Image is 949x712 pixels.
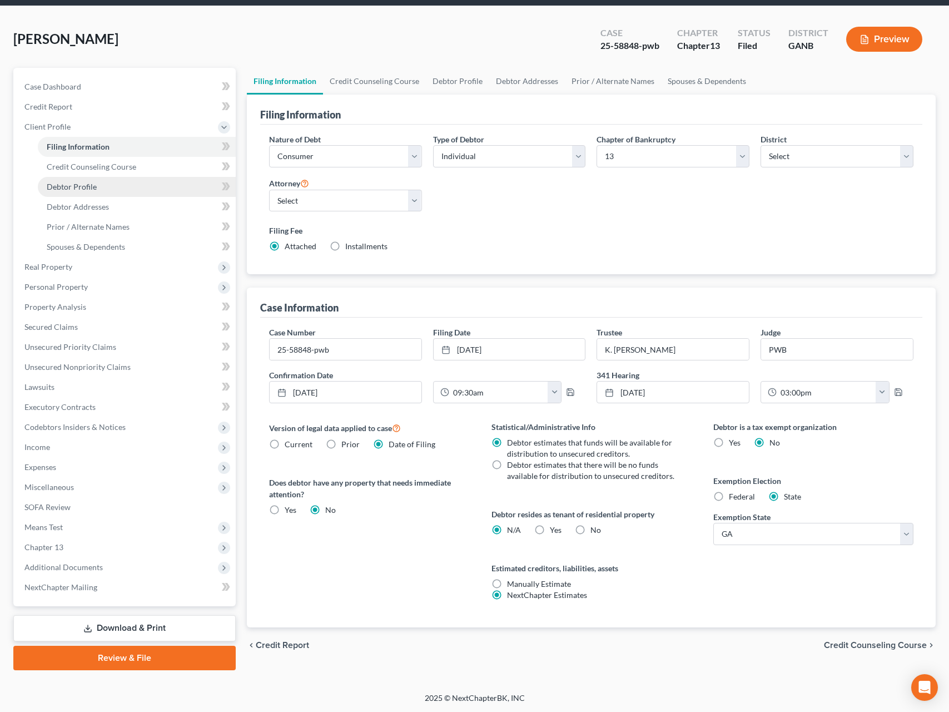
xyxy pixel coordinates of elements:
[247,641,256,650] i: chevron_left
[16,577,236,597] a: NextChapter Mailing
[24,542,63,552] span: Chapter 13
[597,327,622,338] label: Trustee
[13,646,236,670] a: Review & File
[713,475,913,487] label: Exemption Election
[24,402,96,412] span: Executory Contracts
[761,339,913,360] input: --
[738,27,771,39] div: Status
[16,497,236,517] a: SOFA Review
[24,522,63,532] span: Means Test
[24,262,72,271] span: Real Property
[761,327,781,338] label: Judge
[713,511,771,523] label: Exemption State
[285,241,316,251] span: Attached
[24,102,72,111] span: Credit Report
[591,369,919,381] label: 341 Hearing
[24,122,71,131] span: Client Profile
[16,97,236,117] a: Credit Report
[345,241,387,251] span: Installments
[491,421,692,433] label: Statistical/Administrative Info
[38,177,236,197] a: Debtor Profile
[16,317,236,337] a: Secured Claims
[323,68,426,95] a: Credit Counseling Course
[600,27,659,39] div: Case
[38,217,236,237] a: Prior / Alternate Names
[325,505,336,515] span: No
[738,39,771,52] div: Filed
[16,297,236,317] a: Property Analysis
[911,674,938,701] div: Open Intercom Messenger
[260,108,341,121] div: Filing Information
[270,382,421,403] a: [DATE]
[24,502,71,512] span: SOFA Review
[24,302,86,311] span: Property Analysis
[507,438,672,458] span: Debtor estimates that funds will be available for distribution to unsecured creditors.
[777,382,876,403] input: -- : --
[24,562,103,572] span: Additional Documents
[47,202,109,211] span: Debtor Addresses
[449,382,549,403] input: -- : --
[24,442,50,452] span: Income
[489,68,565,95] a: Debtor Addresses
[38,137,236,157] a: Filing Information
[16,337,236,357] a: Unsecured Priority Claims
[269,421,469,434] label: Version of legal data applied to case
[24,322,78,332] span: Secured Claims
[784,492,801,501] span: State
[661,68,753,95] a: Spouses & Dependents
[24,482,74,492] span: Miscellaneous
[269,176,309,190] label: Attorney
[269,327,316,338] label: Case Number
[761,133,787,145] label: District
[677,27,720,39] div: Chapter
[824,641,936,650] button: Credit Counseling Course chevron_right
[24,422,126,432] span: Codebtors Insiders & Notices
[47,162,136,171] span: Credit Counseling Course
[710,40,720,51] span: 13
[491,508,692,520] label: Debtor resides as tenant of residential property
[341,439,360,449] span: Prior
[677,39,720,52] div: Chapter
[24,342,116,352] span: Unsecured Priority Claims
[285,505,296,515] span: Yes
[927,641,936,650] i: chevron_right
[846,27,922,52] button: Preview
[507,525,521,535] span: N/A
[247,641,309,650] button: chevron_left Credit Report
[433,327,470,338] label: Filing Date
[713,421,913,433] label: Debtor is a tax exempt organization
[729,492,755,501] span: Federal
[824,641,927,650] span: Credit Counseling Course
[507,579,571,589] span: Manually Estimate
[285,439,312,449] span: Current
[13,31,118,47] span: [PERSON_NAME]
[597,382,749,403] a: [DATE]
[38,197,236,217] a: Debtor Addresses
[38,157,236,177] a: Credit Counseling Course
[269,225,913,236] label: Filing Fee
[24,462,56,472] span: Expenses
[16,397,236,417] a: Executory Contracts
[47,182,97,191] span: Debtor Profile
[550,525,562,535] span: Yes
[270,339,421,360] input: Enter case number...
[389,439,435,449] span: Date of Filing
[565,68,661,95] a: Prior / Alternate Names
[264,369,592,381] label: Confirmation Date
[260,301,339,314] div: Case Information
[600,39,659,52] div: 25-58848-pwb
[256,641,309,650] span: Credit Report
[16,377,236,397] a: Lawsuits
[597,339,749,360] input: --
[24,382,54,392] span: Lawsuits
[269,477,469,500] label: Does debtor have any property that needs immediate attention?
[426,68,489,95] a: Debtor Profile
[16,77,236,97] a: Case Dashboard
[788,39,828,52] div: GANB
[507,590,587,600] span: NextChapter Estimates
[38,237,236,257] a: Spouses & Dependents
[247,68,323,95] a: Filing Information
[597,133,675,145] label: Chapter of Bankruptcy
[269,133,321,145] label: Nature of Debt
[13,615,236,641] a: Download & Print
